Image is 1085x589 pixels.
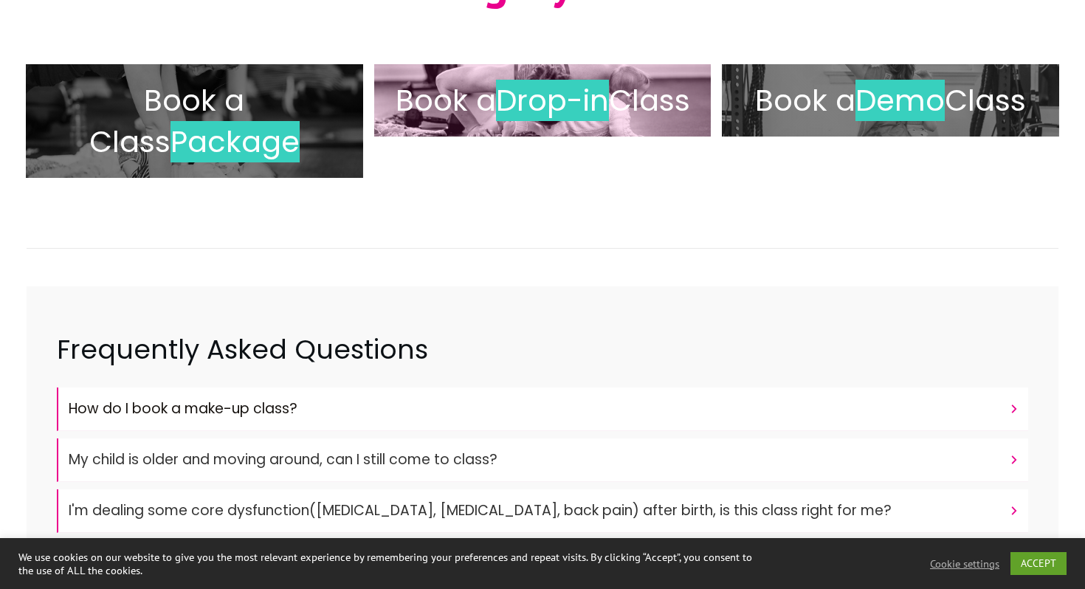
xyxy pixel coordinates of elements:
[69,395,1002,423] h4: How do I book a make-up class?
[89,80,245,162] span: Book a Class
[69,500,892,520] font: I'm dealing some core dysfunction([MEDICAL_DATA], [MEDICAL_DATA], back pain) after birth, is this...
[855,80,945,121] span: Demo
[69,449,497,469] font: My child is older and moving around, can I still come to class?
[755,80,855,121] span: Book a
[390,80,696,121] h2: Book a Class
[930,557,999,571] a: Cookie settings
[1010,552,1067,575] a: ACCEPT
[57,331,1028,386] h2: Frequently Asked Questions
[170,121,300,162] span: Package
[496,80,609,121] span: Drop-in
[18,551,752,577] div: We use cookies on our website to give you the most relevant experience by remembering your prefer...
[945,80,1026,121] span: Class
